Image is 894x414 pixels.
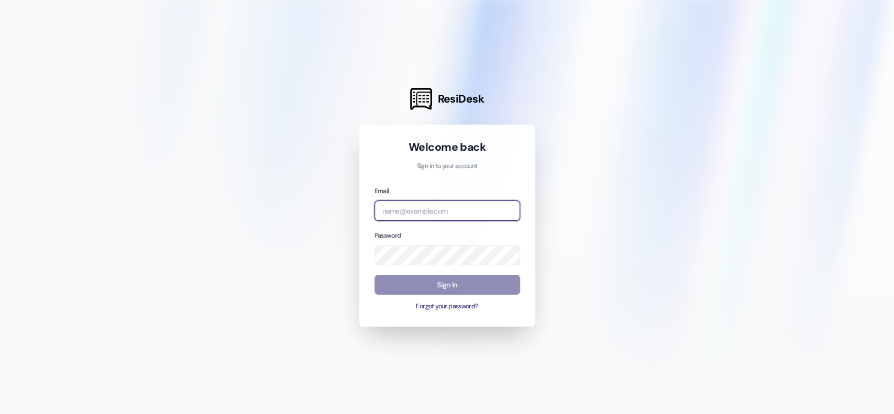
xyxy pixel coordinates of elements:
[374,275,520,295] button: Sign In
[374,200,520,221] input: name@example.com
[374,187,389,195] label: Email
[374,302,520,311] button: Forgot your password?
[437,92,484,106] span: ResiDesk
[374,231,401,240] label: Password
[374,140,520,154] h1: Welcome back
[410,88,432,110] img: ResiDesk Logo
[374,162,520,171] p: Sign in to your account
